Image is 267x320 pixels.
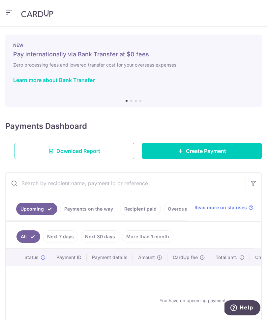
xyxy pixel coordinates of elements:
span: Create Payment [186,147,226,155]
span: Read more on statuses [194,204,247,211]
a: Overdue [163,203,192,215]
span: Download Report [56,147,100,155]
img: CardUp [21,10,53,17]
a: Next 7 days [43,230,78,243]
p: NEW [13,43,254,48]
a: Learn more about Bank Transfer [13,77,95,83]
h6: Zero processing fees and lowered transfer cost for your overseas expenses [13,61,254,69]
span: CardUp fee [173,254,198,261]
h4: Payments Dashboard [5,120,87,132]
input: Search by recipient name, payment id or reference [6,173,246,194]
iframe: Opens a widget where you can find more information [224,300,260,317]
a: Recipient paid [120,203,161,215]
span: Amount [138,254,155,261]
a: All [16,230,40,243]
span: Status [24,254,39,261]
a: More than 1 month [122,230,173,243]
th: Payment ID [51,249,87,266]
a: Create Payment [142,143,262,159]
h5: Pay internationally via Bank Transfer at $0 fees [13,50,254,58]
a: Download Report [15,143,134,159]
th: Payment details [87,249,133,266]
a: Upcoming [16,203,57,215]
a: Next 30 days [81,230,119,243]
span: Total amt. [216,254,237,261]
a: Read more on statuses [194,204,253,211]
a: Payments on the way [60,203,117,215]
